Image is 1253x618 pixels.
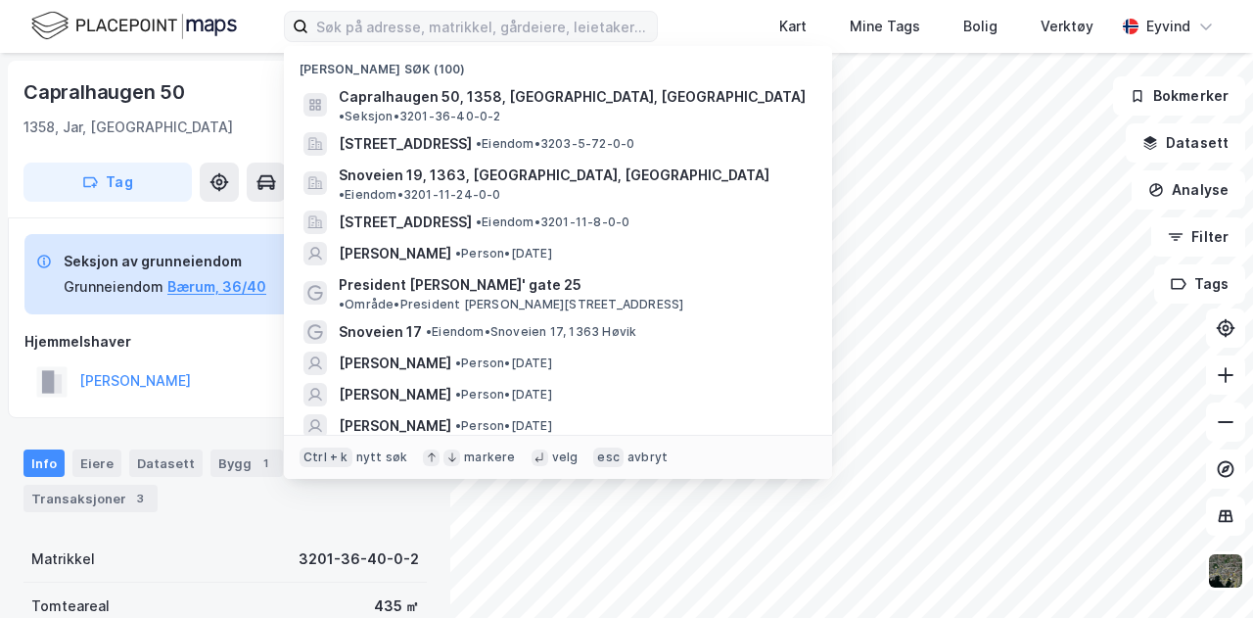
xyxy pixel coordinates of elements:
span: • [339,109,345,123]
span: Eiendom • 3201-11-24-0-0 [339,187,501,203]
div: Grunneiendom [64,275,163,299]
button: Tag [23,163,192,202]
span: [STREET_ADDRESS] [339,132,472,156]
div: nytt søk [356,450,408,465]
div: markere [464,450,515,465]
div: [PERSON_NAME] søk (100) [284,46,832,81]
button: Filter [1151,217,1245,257]
div: Eyvind [1146,15,1190,38]
div: 3201-36-40-0-2 [299,547,419,571]
span: Person • [DATE] [455,418,552,434]
button: Bærum, 36/40 [167,275,266,299]
div: Seksjon av grunneiendom [64,250,266,273]
img: logo.f888ab2527a4732fd821a326f86c7f29.svg [31,9,237,43]
span: Område • President [PERSON_NAME][STREET_ADDRESS] [339,297,683,312]
span: • [455,387,461,402]
span: • [339,187,345,202]
span: [PERSON_NAME] [339,383,451,406]
span: • [339,297,345,311]
div: 3 [130,489,150,508]
span: Person • [DATE] [455,246,552,261]
div: esc [593,448,624,467]
span: • [455,356,461,370]
div: Transaksjoner [23,485,158,512]
div: Eiere [72,450,121,477]
span: Snoveien 17 [339,320,422,344]
div: Tomteareal [31,594,110,618]
span: [PERSON_NAME] [339,242,451,265]
button: Datasett [1126,123,1245,163]
span: [PERSON_NAME] [339,414,451,438]
div: Ctrl + k [300,448,352,467]
span: [STREET_ADDRESS] [339,211,472,234]
span: • [455,246,461,261]
div: 435 ㎡ [374,594,419,618]
input: Søk på adresse, matrikkel, gårdeiere, leietakere eller personer [308,12,657,41]
div: Datasett [129,450,203,477]
span: • [476,136,482,151]
div: Bolig [963,15,998,38]
div: Verktøy [1041,15,1093,38]
span: • [476,214,482,229]
div: Mine Tags [850,15,920,38]
span: Snoveien 19, 1363, [GEOGRAPHIC_DATA], [GEOGRAPHIC_DATA] [339,164,769,187]
div: Kart [779,15,807,38]
button: Tags [1154,264,1245,304]
span: Capralhaugen 50, 1358, [GEOGRAPHIC_DATA], [GEOGRAPHIC_DATA] [339,85,806,109]
span: Person • [DATE] [455,387,552,403]
div: Kontrollprogram for chat [1155,524,1253,618]
div: Info [23,450,65,477]
span: Eiendom • Snoveien 17, 1363 Høvik [426,324,636,340]
div: avbryt [627,450,668,465]
div: Hjemmelshaver [24,330,426,354]
span: • [426,324,432,339]
div: Matrikkel [31,547,95,571]
span: [PERSON_NAME] [339,352,451,375]
button: Bokmerker [1113,76,1245,116]
div: Capralhaugen 50 [23,76,189,108]
span: Eiendom • 3203-5-72-0-0 [476,136,634,152]
span: Seksjon • 3201-36-40-0-2 [339,109,501,124]
span: President [PERSON_NAME]' gate 25 [339,273,581,297]
iframe: Chat Widget [1155,524,1253,618]
div: 1358, Jar, [GEOGRAPHIC_DATA] [23,116,233,139]
div: Bygg [210,450,283,477]
div: velg [552,450,579,465]
button: Analyse [1132,170,1245,210]
div: 1 [255,453,275,473]
span: Person • [DATE] [455,356,552,371]
span: Eiendom • 3201-11-8-0-0 [476,214,629,230]
span: • [455,418,461,433]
